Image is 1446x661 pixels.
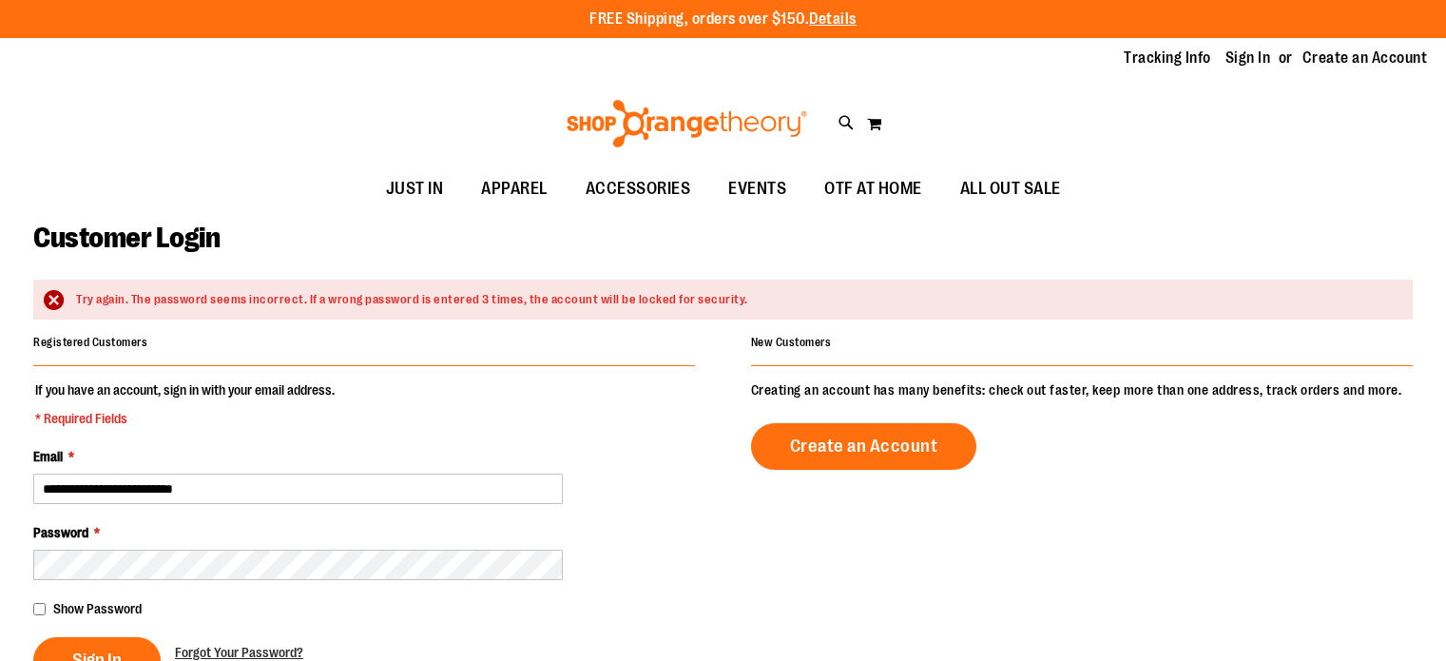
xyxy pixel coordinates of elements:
span: OTF AT HOME [824,167,922,210]
a: Sign In [1225,48,1271,68]
span: ALL OUT SALE [960,167,1061,210]
img: Shop Orangetheory [564,100,810,147]
p: Creating an account has many benefits: check out faster, keep more than one address, track orders... [751,380,1413,399]
div: Try again. The password seems incorrect. If a wrong password is entered 3 times, the account will... [76,291,1394,309]
span: * Required Fields [35,409,335,428]
p: FREE Shipping, orders over $150. [589,9,857,30]
a: Create an Account [751,423,977,470]
legend: If you have an account, sign in with your email address. [33,380,337,428]
strong: New Customers [751,336,832,349]
span: Email [33,449,63,464]
span: Forgot Your Password? [175,645,303,660]
span: Customer Login [33,222,220,254]
span: Show Password [53,601,142,616]
span: JUST IN [386,167,444,210]
span: APPAREL [481,167,548,210]
span: Create an Account [790,436,938,457]
span: ACCESSORIES [586,167,691,210]
strong: Registered Customers [33,336,147,349]
span: EVENTS [728,167,786,210]
span: Password [33,525,88,540]
a: Tracking Info [1124,48,1211,68]
a: Details [809,10,857,28]
a: Create an Account [1302,48,1428,68]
